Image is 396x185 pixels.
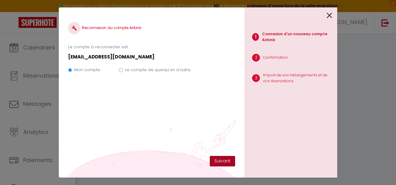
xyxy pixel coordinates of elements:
[263,72,332,84] p: Import de vos hébergements et de vos réservations
[68,22,235,34] h4: Reconnexion du compte Airbnb
[252,74,260,82] span: 3
[125,67,191,73] label: Le compte de quelqu'un d'autre
[68,44,235,50] p: Le compte à reconnecter est :
[74,67,100,73] label: Mon compte
[5,2,24,21] button: Ouvrir le widget de chat LiveChat
[263,55,288,61] p: Confirmation
[262,31,332,43] p: Connexion d'un nouveau compte Airbnb
[252,54,260,62] span: 2
[68,53,235,61] p: [EMAIL_ADDRESS][DOMAIN_NAME]
[252,33,259,41] span: 1
[210,156,235,166] button: Suivant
